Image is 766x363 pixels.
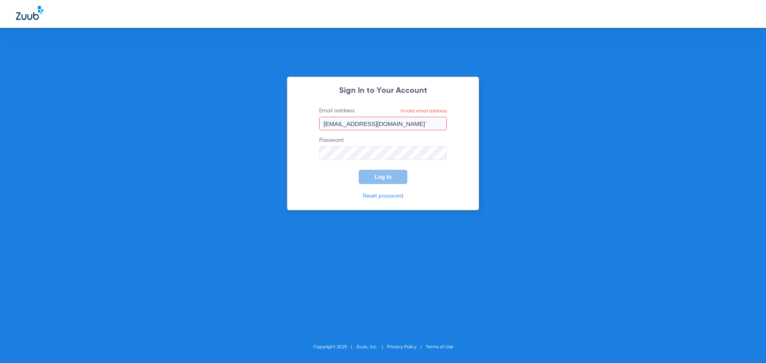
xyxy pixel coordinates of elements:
[319,146,447,160] input: Password
[356,343,387,351] li: Zuub, Inc.
[363,193,403,199] a: Reset password
[307,87,459,95] h2: Sign In to Your Account
[401,109,447,114] span: Invalid email address
[16,6,43,20] img: Zuub Logo
[319,107,447,130] label: Email address
[375,174,391,180] span: Log In
[313,343,356,351] li: Copyright 2025
[319,136,447,160] label: Password
[426,345,453,349] a: Terms of Use
[319,117,447,130] input: Email addressInvalid email address
[387,345,417,349] a: Privacy Policy
[359,170,407,184] button: Log In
